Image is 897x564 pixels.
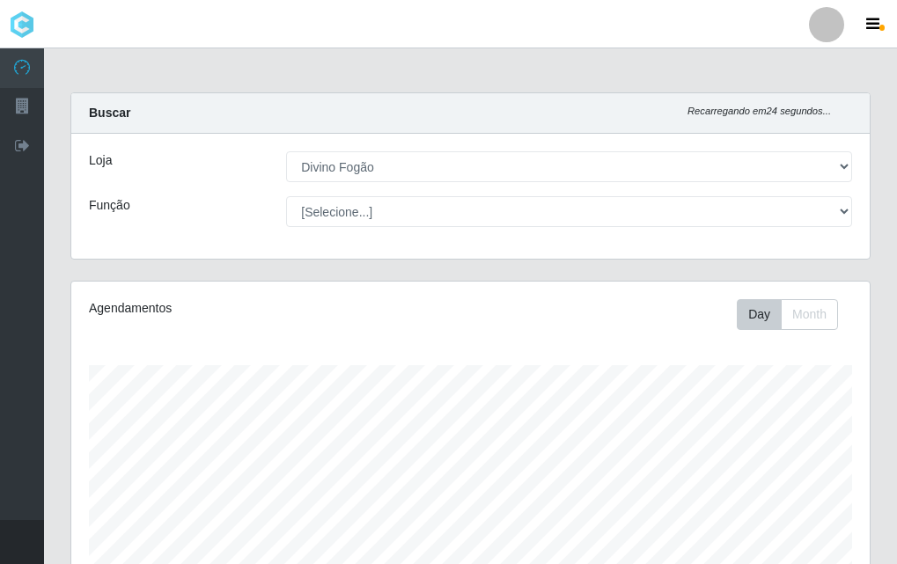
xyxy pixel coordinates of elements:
[737,299,852,330] div: Toolbar with button groups
[89,299,392,318] div: Agendamentos
[781,299,838,330] button: Month
[737,299,838,330] div: First group
[737,299,782,330] button: Day
[9,11,35,38] img: CoreUI Logo
[89,106,130,120] strong: Buscar
[89,151,112,170] label: Loja
[89,196,130,215] label: Função
[687,106,831,116] i: Recarregando em 24 segundos...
